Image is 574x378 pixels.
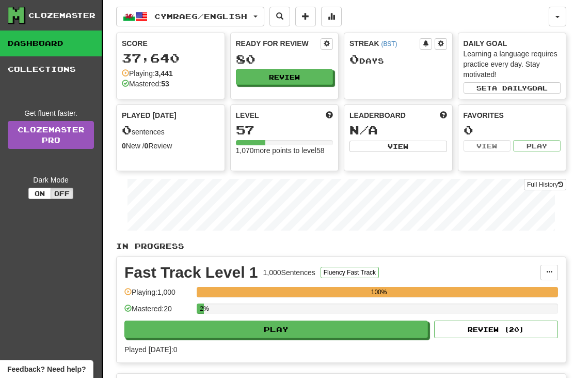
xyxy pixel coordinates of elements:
span: This week in points, UTC [440,110,447,120]
button: Search sentences [269,7,290,26]
a: ClozemasterPro [8,121,94,149]
div: Playing: [122,68,173,79]
div: New / Review [122,141,219,151]
span: a daily [492,84,527,92]
div: 1,070 more points to level 58 [236,145,333,156]
button: Off [51,188,73,199]
button: View [349,141,447,152]
span: Score more points to level up [326,110,333,120]
span: Level [236,110,259,120]
button: Fluency Fast Track [321,267,379,278]
span: Played [DATE] [122,110,177,120]
strong: 0 [122,142,126,150]
span: Leaderboard [349,110,406,120]
div: Mastered: [122,79,169,89]
button: View [464,140,511,152]
div: Score [122,38,219,49]
div: Daily Goal [464,38,561,49]
button: Add sentence to collection [295,7,316,26]
div: Playing: 1,000 [124,287,192,304]
strong: 0 [145,142,149,150]
button: Review [236,69,333,85]
span: Open feedback widget [7,364,86,374]
button: More stats [321,7,342,26]
div: Learning a language requires practice every day. Stay motivated! [464,49,561,80]
div: Clozemaster [28,10,95,21]
div: 57 [236,124,333,137]
div: Day s [349,53,447,66]
div: Fast Track Level 1 [124,265,258,280]
a: (BST) [381,40,397,48]
span: Cymraeg / English [154,12,247,21]
div: Get fluent faster. [8,108,94,118]
button: Play [124,321,428,338]
div: 80 [236,53,333,66]
span: 0 [122,123,132,137]
button: Review (20) [434,321,558,338]
button: Cymraeg/English [116,7,264,26]
button: On [28,188,51,199]
span: Played [DATE]: 0 [124,345,177,354]
div: 37,640 [122,52,219,65]
button: Seta dailygoal [464,82,561,94]
div: Ready for Review [236,38,321,49]
button: Full History [524,179,566,190]
div: 100% [200,287,558,297]
span: N/A [349,123,378,137]
div: 0 [464,124,561,137]
div: Streak [349,38,420,49]
div: 1,000 Sentences [263,267,315,278]
span: 0 [349,52,359,66]
button: Play [513,140,561,152]
div: sentences [122,124,219,137]
strong: 53 [161,80,169,88]
strong: 3,441 [155,69,173,78]
div: Favorites [464,110,561,120]
div: Mastered: 20 [124,304,192,321]
div: 2% [200,304,204,314]
div: Dark Mode [8,175,94,185]
p: In Progress [116,241,566,251]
